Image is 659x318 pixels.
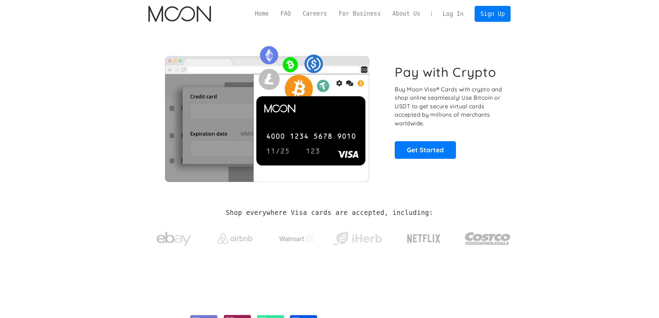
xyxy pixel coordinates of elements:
a: Careers [297,9,333,18]
h1: Pay with Crypto [395,64,496,80]
a: ebay [148,221,200,253]
img: Moon Logo [148,6,211,22]
p: Buy Moon Visa® Cards with crypto and shop online seamlessly! Use Bitcoin or USDT to get secure vi... [395,85,503,128]
img: iHerb [332,230,383,248]
a: Airbnb [209,226,261,247]
h2: Shop everywhere Visa cards are accepted, including: [226,209,433,217]
a: For Business [333,9,386,18]
img: Costco [465,226,511,252]
img: ebay [157,228,191,250]
img: Airbnb [218,233,253,244]
img: Netflix [406,230,441,247]
a: About Us [386,9,426,18]
img: Walmart [279,235,314,243]
a: Costco [465,219,511,255]
a: Netflix [393,223,455,251]
a: Sign Up [475,6,511,21]
a: home [148,6,211,22]
a: iHerb [332,223,383,251]
a: Home [249,9,275,18]
a: Walmart [271,228,322,246]
img: Moon Cards let you spend your crypto anywhere Visa is accepted. [148,41,385,182]
a: Get Started [395,141,456,158]
a: FAQ [275,9,297,18]
a: Log In [437,6,469,21]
